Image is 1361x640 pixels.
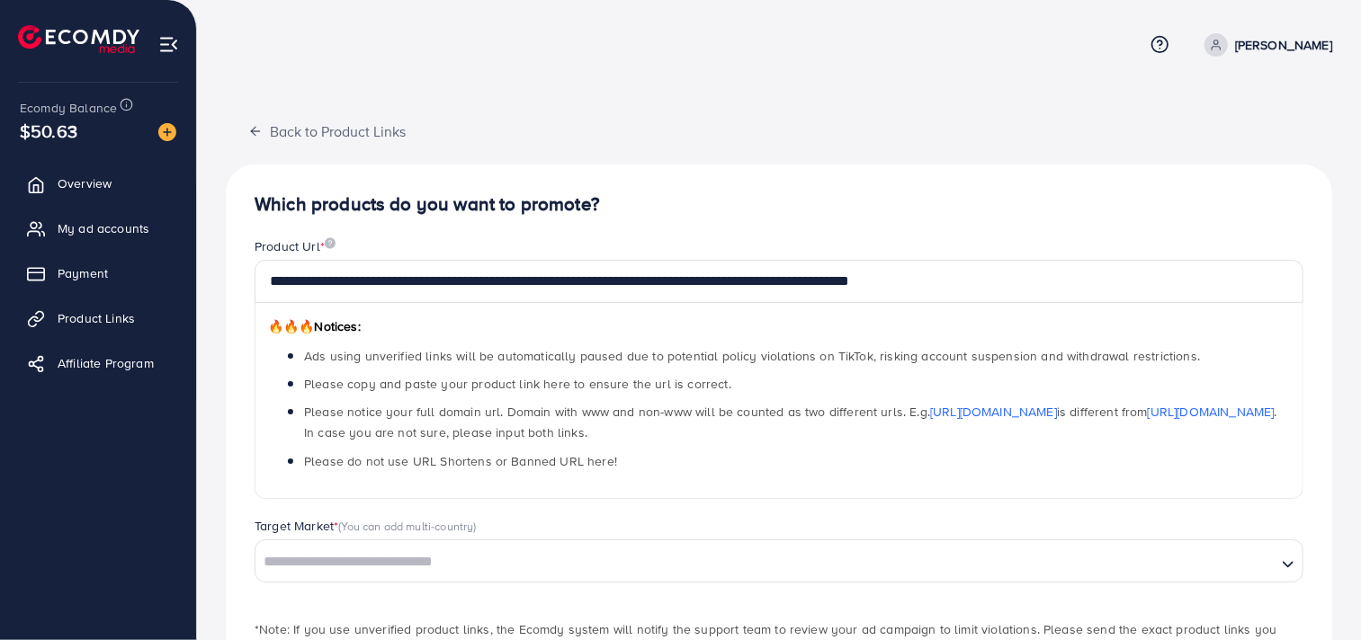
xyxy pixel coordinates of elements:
[58,354,154,372] span: Affiliate Program
[13,210,183,246] a: My ad accounts
[58,174,112,192] span: Overview
[255,237,336,255] label: Product Url
[13,255,183,291] a: Payment
[18,25,139,53] img: logo
[304,452,617,470] span: Please do not use URL Shortens or Banned URL here!
[338,518,476,534] span: (You can add multi-country)
[158,123,176,141] img: image
[304,347,1200,365] span: Ads using unverified links will be automatically paused due to potential policy violations on Tik...
[930,403,1057,421] a: [URL][DOMAIN_NAME]
[13,300,183,336] a: Product Links
[1148,403,1275,421] a: [URL][DOMAIN_NAME]
[1235,34,1332,56] p: [PERSON_NAME]
[58,264,108,282] span: Payment
[58,309,135,327] span: Product Links
[268,317,361,335] span: Notices:
[257,548,1275,576] input: Search for option
[13,345,183,381] a: Affiliate Program
[304,403,1277,441] span: Please notice your full domain url. Domain with www and non-www will be counted as two different ...
[255,539,1303,582] div: Search for option
[20,99,117,117] span: Ecomdy Balance
[1197,33,1332,57] a: [PERSON_NAME]
[226,111,428,150] button: Back to Product Links
[304,375,731,393] span: Please copy and paste your product link here to ensure the url is correct.
[325,237,336,249] img: image
[13,165,183,201] a: Overview
[255,193,1303,216] h4: Which products do you want to promote?
[255,517,477,535] label: Target Market
[158,34,179,55] img: menu
[20,118,77,144] span: $50.63
[58,219,149,237] span: My ad accounts
[268,317,314,335] span: 🔥🔥🔥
